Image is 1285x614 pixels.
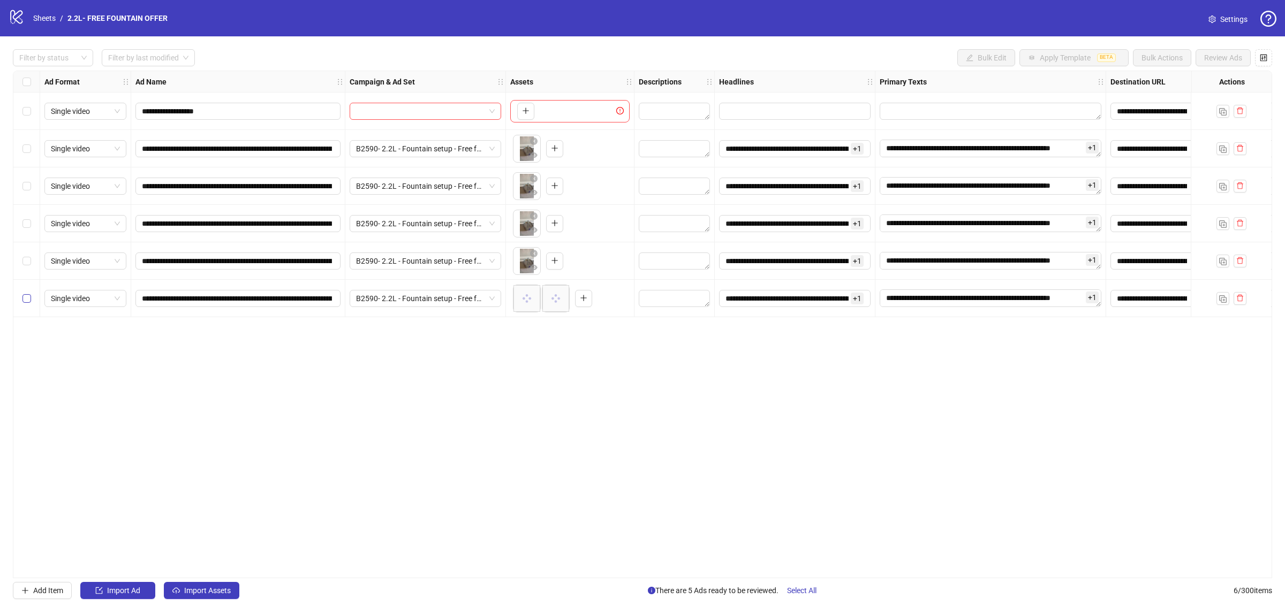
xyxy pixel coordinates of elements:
strong: Actions [1219,76,1245,88]
button: Preview [527,224,540,237]
div: Resize Campaign & Ad Set column [503,71,505,92]
span: Single video [51,290,120,306]
div: Select row 4 [13,205,40,242]
div: Resize Primary Texts column [1103,71,1106,92]
div: Resize Ad Name column [342,71,345,92]
li: / [60,12,63,24]
span: + 1 [851,293,864,304]
button: Review Ads [1196,49,1251,66]
span: Single video [51,253,120,269]
span: exclamation-circle [616,107,627,114]
span: delete [1236,294,1244,302]
div: Edit values [639,252,710,270]
img: Duplicate [1219,220,1227,228]
strong: Assets [510,76,533,88]
span: setting [1208,16,1216,23]
span: B2590- 2.2L - Fountain setup - Free fountain - simple CTA- 09/03 [356,253,495,269]
span: holder [633,78,640,86]
span: close-circle [530,250,538,257]
img: Duplicate [1219,258,1227,265]
div: Edit values [880,177,1101,194]
span: holder [1105,78,1112,86]
span: holder [336,78,344,86]
span: There are 5 Ads ready to be reviewed. [648,582,825,599]
button: Bulk Actions [1133,49,1191,66]
span: B2590- 2.2L - Fountain setup - Free fountain - simple CTA- 09/03 [356,141,495,157]
strong: Headlines [719,76,754,88]
span: Add Item [33,586,63,595]
span: plus [21,587,29,594]
span: holder [625,78,633,86]
button: Preview [527,262,540,274]
span: delete [1236,182,1244,189]
span: holder [1097,78,1105,86]
span: holder [497,78,504,86]
span: + 1 [851,180,864,192]
strong: Destination URL [1110,76,1166,88]
button: Add [546,252,563,270]
strong: Campaign & Ad Set [350,76,415,88]
span: + 1 [1086,291,1099,303]
img: Asset 1 [513,248,540,274]
button: Duplicate [1216,180,1229,193]
div: Resize Headlines column [872,71,875,92]
div: Edit values [880,252,1101,269]
span: delete [1236,257,1244,264]
button: Add Item [13,582,72,599]
button: Apply TemplateBETA [1019,49,1129,66]
span: B2590- 2.2L - Fountain setup - Free fountain - simple CTA- 09/03 [356,178,495,194]
span: close-circle [530,212,538,220]
div: Resize Assets column [631,71,634,92]
button: Duplicate [1216,142,1229,155]
div: Asset 1 [513,210,540,237]
span: plus [551,257,558,264]
button: Preview [527,149,540,162]
button: Duplicate [1216,105,1229,118]
div: Edit values [719,178,871,195]
div: Edit values [639,290,710,307]
button: Bulk Edit [957,49,1015,66]
span: + 1 [1086,142,1099,153]
div: Resize Ad Format column [128,71,131,92]
img: Duplicate [1219,145,1227,153]
strong: Ad Format [44,76,80,88]
span: eye [530,264,538,271]
span: plus [551,144,558,152]
strong: Primary Texts [880,76,927,88]
span: holder [706,78,713,86]
button: Delete [527,210,540,223]
div: Select row 5 [13,242,40,280]
span: eye [530,226,538,234]
div: Edit values [719,252,871,270]
span: Import Assets [184,586,231,595]
span: delete [1236,219,1244,227]
button: Duplicate [1216,255,1229,267]
div: Edit values [639,103,710,120]
span: holder [130,78,137,86]
span: close-circle [530,137,538,145]
button: Delete [527,135,540,148]
span: info-circle [648,587,655,594]
button: Import Ad [80,582,155,599]
span: + 1 [1086,217,1099,228]
span: + 1 [1086,254,1099,266]
span: Select All [787,586,817,595]
div: Edit values [880,103,1101,120]
div: Asset 1 [513,173,540,199]
button: Delete [527,173,540,186]
a: Sheets [31,12,58,24]
div: Edit values [719,290,871,307]
span: Import Ad [107,586,140,595]
span: eye [530,189,538,196]
span: plus [551,219,558,227]
span: Single video [51,103,120,119]
span: holder [713,78,721,86]
span: + 1 [1086,179,1099,191]
span: import [95,587,103,594]
button: Add [546,215,563,232]
span: 6 / 300 items [1234,585,1272,596]
span: holder [122,78,130,86]
button: Add [575,290,592,307]
div: Select all rows [13,71,40,93]
span: Single video [51,178,120,194]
